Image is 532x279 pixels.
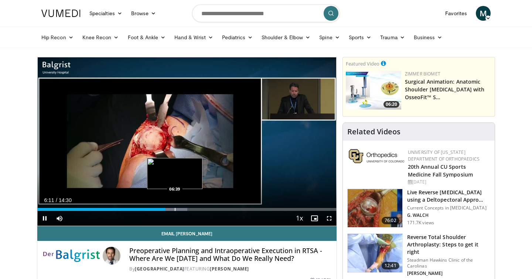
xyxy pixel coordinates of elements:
[347,189,490,228] a: 76:02 Live Reverse [MEDICAL_DATA] using a Deltopectoral Appro… Current Concepts in [MEDICAL_DATA]...
[441,6,471,21] a: Favorites
[135,266,184,272] a: [GEOGRAPHIC_DATA]
[347,127,400,136] h4: Related Videos
[382,262,399,269] span: 12:41
[408,163,473,178] a: 20th Annual CU Sports Medicine Fall Symposium
[292,211,307,226] button: Playback Rate
[407,212,490,218] p: G. WALCH
[37,226,337,241] a: Email [PERSON_NAME]
[408,149,480,162] a: University of [US_STATE] Department of Orthopaedics
[103,247,120,265] img: Avatar
[44,197,54,203] span: 6:11
[218,30,257,45] a: Pediatrics
[349,149,404,163] img: 355603a8-37da-49b6-856f-e00d7e9307d3.png.150x105_q85_autocrop_double_scale_upscale_version-0.2.png
[37,208,337,211] div: Progress Bar
[315,30,344,45] a: Spine
[344,30,376,45] a: Sports
[59,197,72,203] span: 14:30
[129,266,330,272] div: By FEATURING
[407,189,490,204] h3: Live Reverse [MEDICAL_DATA] using a Deltopectoral Appro…
[407,220,434,226] p: 171.7K views
[56,197,57,203] span: /
[407,233,490,256] h3: Reverse Total Shoulder Arthroplasty: Steps to get it right
[37,57,337,226] video-js: Video Player
[348,189,402,228] img: 684033_3.png.150x105_q85_crop-smart_upscale.jpg
[78,30,123,45] a: Knee Recon
[127,6,161,21] a: Browse
[123,30,170,45] a: Foot & Ankle
[192,4,340,22] input: Search topics, interventions
[170,30,218,45] a: Hand & Wrist
[405,78,485,101] a: Surgical Animation: Anatomic Shoulder [MEDICAL_DATA] with OsseoFit™ S…
[407,257,490,269] p: Steadman Hawkins Clinic of the Carolinas
[257,30,315,45] a: Shoulder & Elbow
[383,101,399,108] span: 06:20
[407,270,490,276] p: [PERSON_NAME]
[348,234,402,272] img: 326034_0000_1.png.150x105_q85_crop-smart_upscale.jpg
[129,247,330,263] h4: Preoperative Planning and Intraoperative Execution in RTSA - Where Are We [DATE] and What Do We R...
[382,217,399,224] span: 76:02
[322,211,337,226] button: Fullscreen
[41,10,81,17] img: VuMedi Logo
[307,211,322,226] button: Enable picture-in-picture mode
[85,6,127,21] a: Specialties
[37,30,78,45] a: Hip Recon
[147,158,202,189] img: image.jpeg
[409,30,447,45] a: Business
[407,205,490,211] p: Current Concepts in [MEDICAL_DATA]
[52,211,67,226] button: Mute
[346,71,401,110] a: 06:20
[476,6,491,21] a: M
[37,211,52,226] button: Pause
[346,60,379,67] small: Featured Video
[408,179,489,185] div: [DATE]
[210,266,249,272] a: [PERSON_NAME]
[376,30,409,45] a: Trauma
[43,247,100,265] img: Balgrist University Hospital
[405,71,440,77] a: Zimmer Biomet
[346,71,401,110] img: 84e7f812-2061-4fff-86f6-cdff29f66ef4.150x105_q85_crop-smart_upscale.jpg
